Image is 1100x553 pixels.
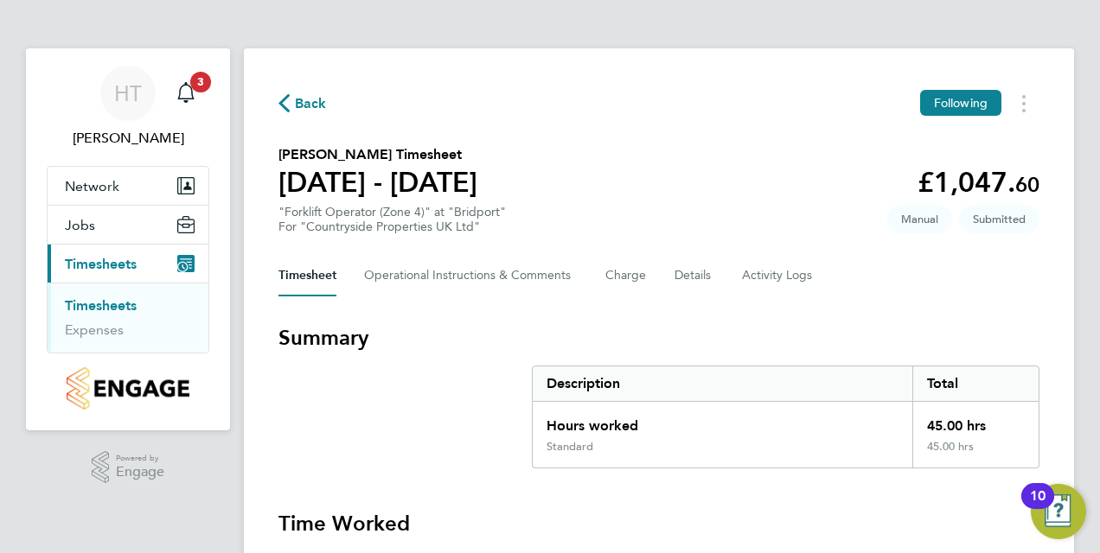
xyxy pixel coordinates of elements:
[48,245,208,283] button: Timesheets
[675,255,714,296] button: Details
[1030,496,1046,518] div: 10
[278,205,506,234] div: "Forklift Operator (Zone 4)" at "Bridport"
[169,66,203,121] a: 3
[912,440,1039,467] div: 45.00 hrs
[547,440,593,454] div: Standard
[278,255,336,296] button: Timesheet
[65,178,119,194] span: Network
[278,165,477,200] h1: [DATE] - [DATE]
[65,217,95,233] span: Jobs
[92,451,165,484] a: Powered byEngage
[47,367,209,410] a: Go to home page
[47,66,209,149] a: HT[PERSON_NAME]
[742,255,815,296] button: Activity Logs
[912,402,1039,440] div: 45.00 hrs
[278,510,1039,537] h3: Time Worked
[47,128,209,149] span: Henry Tucker
[65,297,137,314] a: Timesheets
[533,366,912,401] div: Description
[190,72,211,92] span: 3
[278,324,1039,352] h3: Summary
[48,206,208,244] button: Jobs
[26,48,230,430] nav: Main navigation
[605,255,647,296] button: Charge
[1031,484,1086,539] button: Open Resource Center, 10 new notifications
[959,205,1039,233] span: This timesheet is Submitted.
[67,367,189,410] img: countryside-properties-logo-retina.png
[278,92,327,114] button: Back
[65,256,137,272] span: Timesheets
[887,205,952,233] span: This timesheet was manually created.
[934,95,988,111] span: Following
[48,167,208,205] button: Network
[1008,90,1039,117] button: Timesheets Menu
[278,219,506,234] div: For "Countryside Properties UK Ltd"
[533,402,912,440] div: Hours worked
[114,82,142,105] span: HT
[278,144,477,165] h2: [PERSON_NAME] Timesheet
[364,255,578,296] button: Operational Instructions & Comments
[65,321,124,338] a: Expenses
[116,465,164,480] span: Engage
[295,93,327,114] span: Back
[912,366,1039,401] div: Total
[918,166,1039,199] app-decimal: £1,047.
[532,365,1039,468] div: Summary
[920,90,1001,116] button: Following
[1015,172,1039,197] span: 60
[116,451,164,466] span: Powered by
[48,283,208,353] div: Timesheets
